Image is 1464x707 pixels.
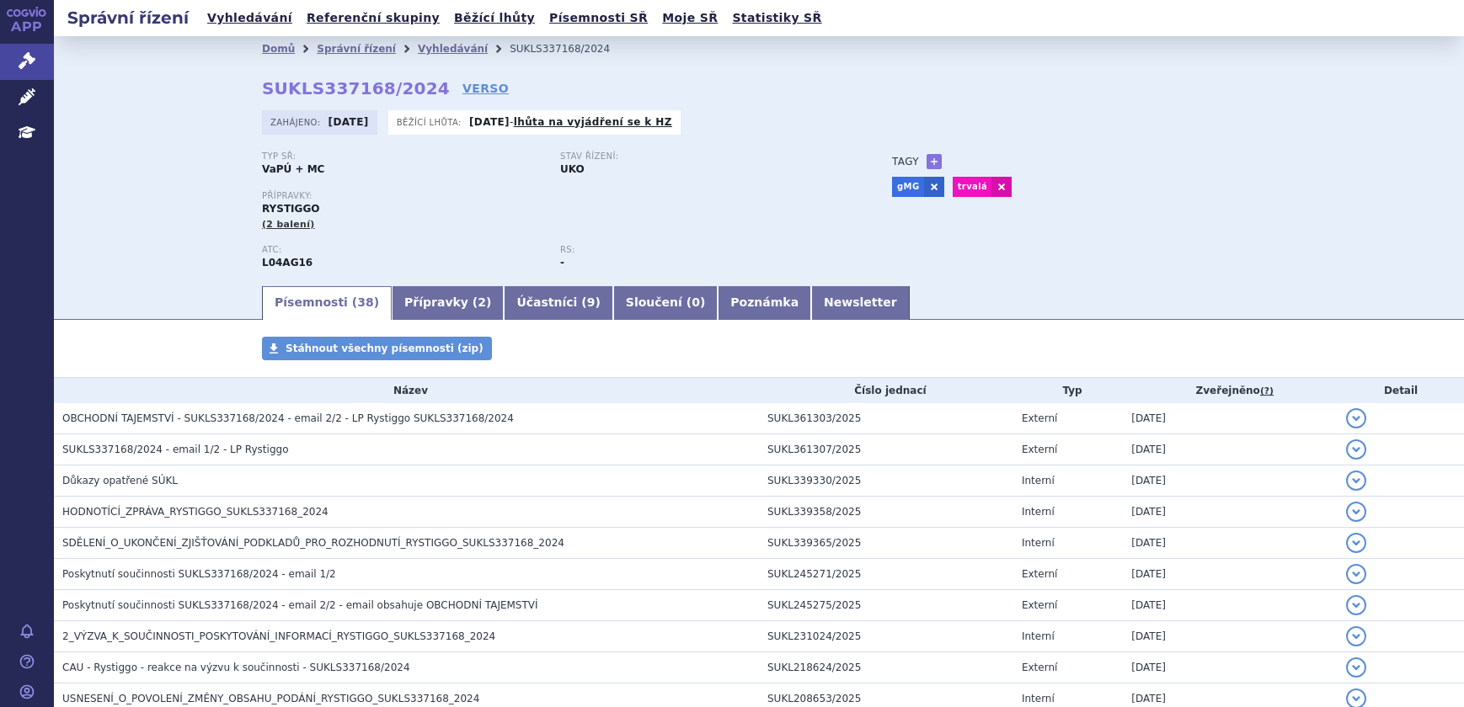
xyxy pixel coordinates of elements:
span: 2_VÝZVA_K_SOUČINNOSTI_POSKYTOVÁNÍ_INFORMACÍ_RYSTIGGO_SUKLS337168_2024 [62,630,495,642]
a: Přípravky (2) [392,286,504,320]
a: Správní řízení [317,43,396,55]
span: Externí [1022,412,1057,424]
button: detail [1346,439,1366,460]
td: [DATE] [1123,652,1338,683]
td: SUKL245275/2025 [759,590,1013,621]
span: (2 balení) [262,219,315,230]
span: Interní [1022,475,1055,486]
p: ATC: [262,245,543,255]
a: Písemnosti (38) [262,286,392,320]
li: SUKLS337168/2024 [510,36,632,61]
span: Interní [1022,630,1055,642]
td: [DATE] [1123,434,1338,465]
a: Běžící lhůty [449,7,540,29]
td: [DATE] [1123,528,1338,559]
strong: UKO [560,163,585,175]
p: Přípravky: [262,191,858,201]
a: Účastníci (9) [504,286,612,320]
p: Typ SŘ: [262,151,543,162]
span: Stáhnout všechny písemnosti (zip) [286,343,484,354]
span: Zahájeno: [270,115,323,129]
span: RYSTIGGO [262,203,319,215]
span: Důkazy opatřené SÚKL [62,475,178,486]
strong: [DATE] [329,116,369,128]
a: gMG [892,177,924,197]
td: [DATE] [1123,403,1338,434]
h3: Tagy [892,151,919,172]
a: Vyhledávání [418,43,488,55]
span: 2 [478,295,486,309]
span: 0 [692,295,700,309]
span: Externí [1022,599,1057,611]
td: [DATE] [1123,497,1338,528]
a: Poznámka [718,286,811,320]
a: + [927,154,942,169]
td: SUKL245271/2025 [759,559,1013,590]
span: Externí [1022,568,1057,580]
p: Stav řízení: [560,151,842,162]
a: Statistiky SŘ [727,7,826,29]
span: Interní [1022,506,1055,518]
a: Moje SŘ [657,7,723,29]
strong: SUKLS337168/2024 [262,78,450,98]
th: Typ [1013,378,1123,403]
a: Referenční skupiny [302,7,445,29]
button: detail [1346,657,1366,678]
td: SUKL339358/2025 [759,497,1013,528]
button: detail [1346,626,1366,646]
p: - [469,115,672,129]
th: Název [54,378,759,403]
td: [DATE] [1123,559,1338,590]
a: Stáhnout všechny písemnosti (zip) [262,337,492,360]
span: OBCHODNÍ TAJEMSTVÍ - SUKLS337168/2024 - email 2/2 - LP Rystiggo SUKLS337168/2024 [62,412,514,424]
abbr: (?) [1260,385,1274,397]
span: CAU - Rystiggo - reakce na výzvu k součinnosti - SUKLS337168/2024 [62,662,410,673]
button: detail [1346,408,1366,428]
span: USNESENÍ_O_POVOLENÍ_ZMĚNY_OBSAHU_PODÁNÍ_RYSTIGGO_SUKLS337168_2024 [62,693,479,704]
td: [DATE] [1123,465,1338,497]
td: SUKL218624/2025 [759,652,1013,683]
td: SUKL361307/2025 [759,434,1013,465]
td: SUKL339365/2025 [759,528,1013,559]
td: [DATE] [1123,590,1338,621]
strong: ROZANOLIXIZUMAB [262,257,313,268]
span: Externí [1022,444,1057,455]
a: Sloučení (0) [613,286,718,320]
td: [DATE] [1123,621,1338,652]
button: detail [1346,595,1366,615]
span: Poskytnutí součinnosti SUKLS337168/2024 - email 1/2 [62,568,336,580]
a: VERSO [462,80,509,97]
span: SDĚLENÍ_O_UKONČENÍ_ZJIŠŤOVÁNÍ_PODKLADŮ_PRO_ROZHODNUTÍ_RYSTIGGO_SUKLS337168_2024 [62,537,564,549]
a: Domů [262,43,295,55]
a: Písemnosti SŘ [544,7,653,29]
th: Detail [1338,378,1464,403]
strong: VaPÚ + MC [262,163,324,175]
a: Vyhledávání [202,7,297,29]
a: lhůta na vyjádření se k HZ [514,116,672,128]
span: Interní [1022,537,1055,549]
button: detail [1346,564,1366,584]
a: trvalá [953,177,992,197]
td: SUKL361303/2025 [759,403,1013,434]
td: SUKL339330/2025 [759,465,1013,497]
span: Běžící lhůta: [397,115,465,129]
p: RS: [560,245,842,255]
span: Poskytnutí součinnosti SUKLS337168/2024 - email 2/2 - email obsahuje OBCHODNÍ TAJEMSTVÍ [62,599,538,611]
span: 38 [357,295,373,309]
td: SUKL231024/2025 [759,621,1013,652]
span: 9 [587,295,596,309]
span: HODNOTÍCÍ_ZPRÁVA_RYSTIGGO_SUKLS337168_2024 [62,506,329,518]
button: detail [1346,533,1366,553]
span: Externí [1022,662,1057,673]
button: detail [1346,502,1366,522]
span: Interní [1022,693,1055,704]
a: Newsletter [811,286,910,320]
h2: Správní řízení [54,6,202,29]
span: SUKLS337168/2024 - email 1/2 - LP Rystiggo [62,444,289,455]
th: Číslo jednací [759,378,1013,403]
button: detail [1346,470,1366,491]
strong: [DATE] [469,116,510,128]
th: Zveřejněno [1123,378,1338,403]
strong: - [560,257,564,268]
